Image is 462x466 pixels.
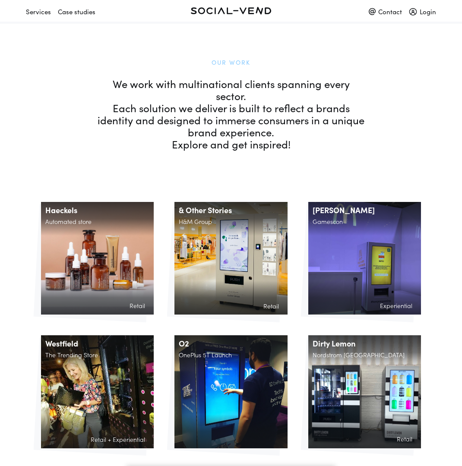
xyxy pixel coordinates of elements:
[308,352,421,362] h2: Nordstrom [GEOGRAPHIC_DATA]
[308,202,421,315] a: [PERSON_NAME]GamesconExperiential
[41,352,154,362] h2: The Trending Store
[174,202,287,218] h1: & Other Stories
[58,4,102,13] a: Case studies
[97,138,365,150] p: Explore and get inspired!
[308,218,421,229] h2: Gamescon
[97,78,365,102] p: We work with multinational clients spanning every sector.
[97,102,365,138] p: Each solution we deliver is built to reflect a brands identity and designed to immerse consumers ...
[174,202,287,315] a: & Other StoriesH&M GroupRetail
[45,436,149,447] h2: Retail + Experiential
[174,352,287,362] h2: OnePlus 5T Launch
[45,302,149,313] h2: Retail
[41,202,154,218] h1: Haeckels
[41,335,154,352] h1: Westfield
[313,302,417,313] h2: Experiential
[409,4,436,19] div: Login
[308,335,421,352] h1: Dirty Lemon
[26,4,51,19] div: Services
[174,218,287,229] h2: H&M Group
[174,335,287,352] h1: O2
[41,202,154,315] a: HaeckelsAutomated storeRetail
[179,302,283,313] h2: Retail
[308,335,421,448] a: Dirty LemonNordstrom [GEOGRAPHIC_DATA]Retail
[313,436,417,447] h2: Retail
[58,4,95,19] div: Case studies
[41,335,154,448] a: WestfieldThe Trending StoreRetail + Experiential
[308,202,421,218] h1: [PERSON_NAME]
[174,335,287,448] a: O2OnePlus 5T Launch
[41,218,154,229] h2: Automated store
[369,4,402,19] div: Contact
[97,56,365,68] h1: Our Work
